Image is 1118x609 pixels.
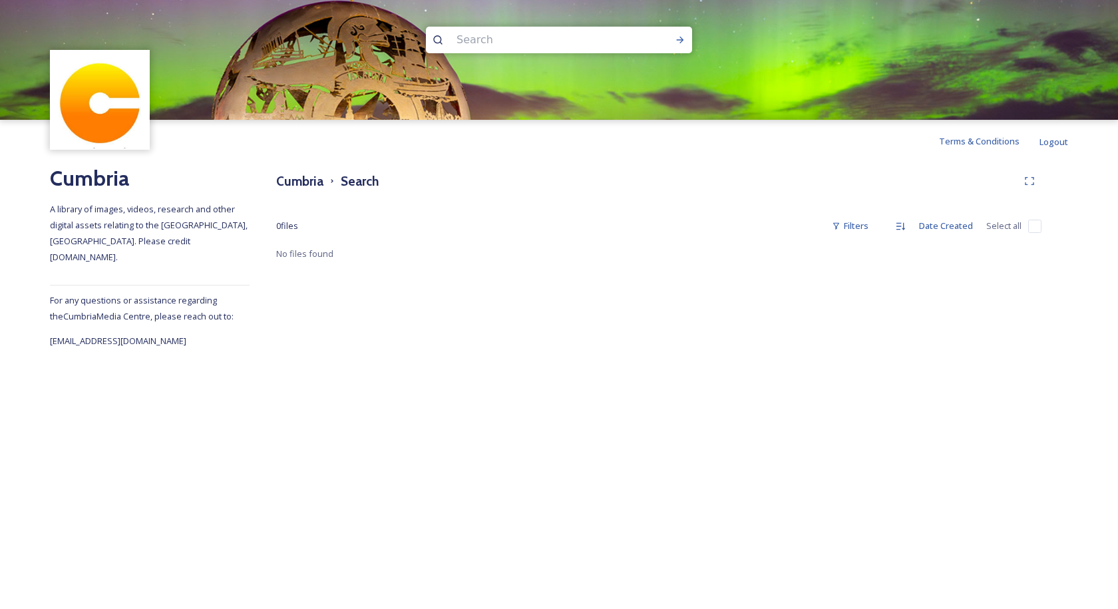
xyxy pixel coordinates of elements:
span: Terms & Conditions [939,135,1020,147]
div: Date Created [912,213,980,239]
span: No files found [276,248,333,260]
span: For any questions or assistance regarding the Cumbria Media Centre, please reach out to: [50,294,234,322]
div: Filters [825,213,875,239]
input: Search [450,25,632,55]
img: images.jpg [52,52,148,148]
a: Terms & Conditions [939,133,1039,149]
h3: Search [341,172,379,191]
h3: Cumbria [276,172,323,191]
span: A library of images, videos, research and other digital assets relating to the [GEOGRAPHIC_DATA],... [50,203,250,263]
span: Select all [986,220,1022,232]
h2: Cumbria [50,162,250,194]
span: [EMAIL_ADDRESS][DOMAIN_NAME] [50,335,186,347]
span: 0 file s [276,220,298,232]
span: Logout [1039,136,1068,148]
